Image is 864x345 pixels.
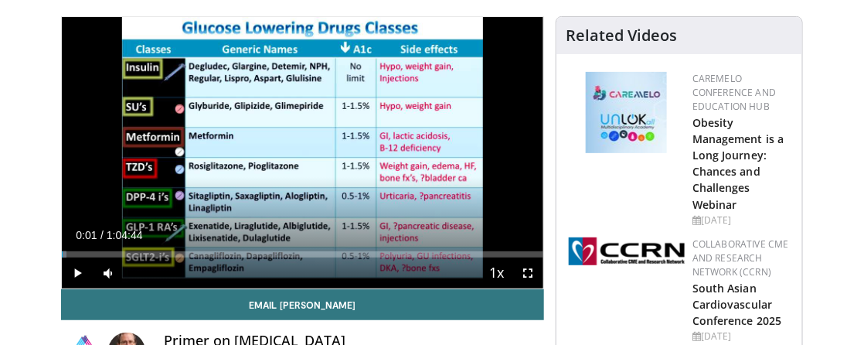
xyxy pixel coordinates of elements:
[93,258,124,289] button: Mute
[481,258,512,289] button: Playback Rate
[107,229,143,241] span: 1:04:44
[692,213,790,227] div: [DATE]
[100,229,104,241] span: /
[62,258,93,289] button: Play
[692,72,776,113] a: CaReMeLO Conference and Education Hub
[76,229,97,241] span: 0:01
[692,330,790,343] div: [DATE]
[62,17,543,289] video-js: Video Player
[566,26,677,45] h4: Related Videos
[62,251,543,258] div: Progress Bar
[692,281,782,328] a: South Asian Cardiovascular Conference 2025
[569,237,685,265] img: a04ee3ba-8487-4636-b0fb-5e8d268f3737.png.150x105_q85_autocrop_double_scale_upscale_version-0.2.png
[692,115,784,212] a: Obesity Management is a Long Journey: Chances and Challenges Webinar
[586,72,667,153] img: 45df64a9-a6de-482c-8a90-ada250f7980c.png.150x105_q85_autocrop_double_scale_upscale_version-0.2.jpg
[61,289,544,320] a: Email [PERSON_NAME]
[692,237,789,278] a: Collaborative CME and Research Network (CCRN)
[512,258,543,289] button: Fullscreen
